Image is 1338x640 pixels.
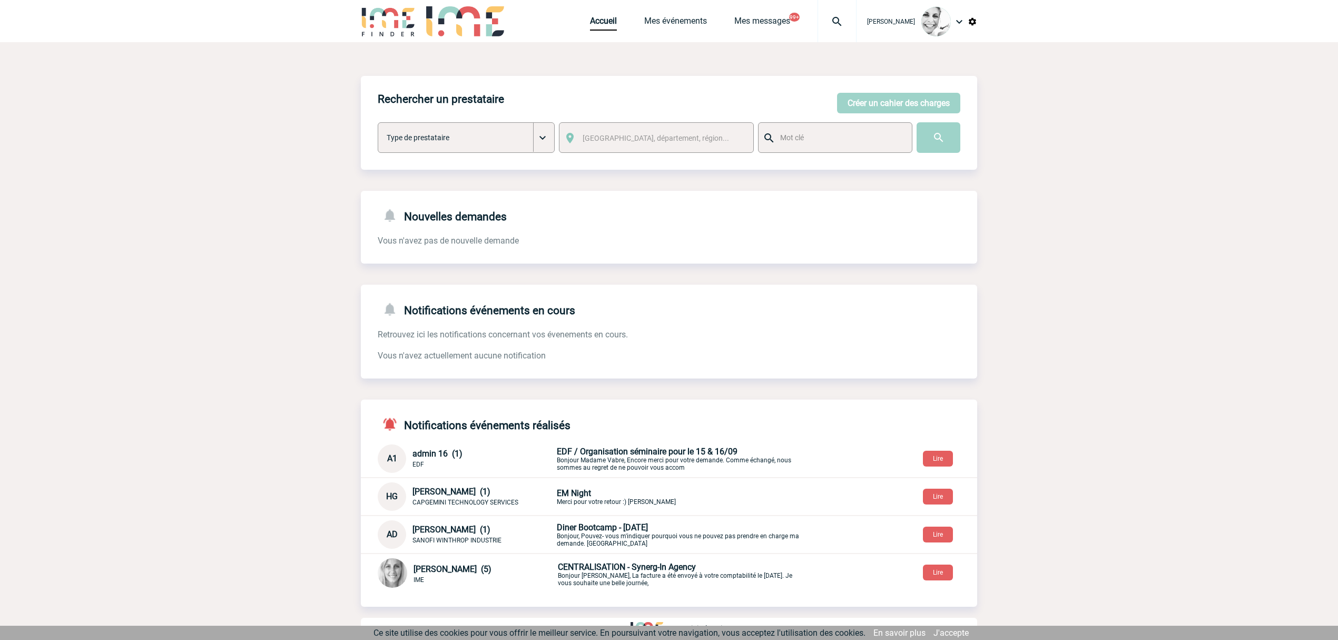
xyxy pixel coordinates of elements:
span: [PERSON_NAME] (1) [412,525,490,535]
span: Vous n'avez actuellement aucune notification [378,351,546,361]
p: FAQ [594,624,607,633]
img: IME-Finder [361,6,416,36]
a: J'accepte [933,628,969,638]
img: 103013-0.jpeg [921,7,951,36]
button: Lire [923,527,953,542]
span: Diner Bootcamp - [DATE] [557,522,648,532]
span: [PERSON_NAME] (5) [414,564,491,574]
p: Digital Assistance [686,624,744,633]
span: Ce site utilise des cookies pour vous offrir le meilleur service. En poursuivant votre navigation... [373,628,865,638]
span: [PERSON_NAME] (1) [412,487,490,497]
span: A1 [387,453,397,463]
span: IME [414,576,424,584]
span: EM Night [557,488,591,498]
a: A1 admin 16 (1) EDF EDF / Organisation séminaire pour le 15 & 16/09Bonjour Madame Vabre, Encore m... [378,453,804,463]
h4: Notifications événements réalisés [378,416,570,432]
img: notifications-active-24-px-r.png [382,416,404,432]
a: FAQ [594,623,631,633]
a: En savoir plus [873,628,926,638]
button: 99+ [789,13,800,22]
span: [PERSON_NAME] [867,18,915,25]
img: 101029-0.jpg [378,558,407,588]
p: Bonjour [PERSON_NAME], La facture a été envoyé à votre comptabilité le [DATE]. Je vous souhaite u... [558,562,805,587]
span: Retrouvez ici les notifications concernant vos évenements en cours. [378,329,628,340]
span: EDF / Organisation séminaire pour le 15 & 16/09 [557,447,737,457]
span: [GEOGRAPHIC_DATA], département, région... [583,134,729,142]
a: [PERSON_NAME] (5) IME CENTRALISATION - Synerg-In AgencyBonjour [PERSON_NAME], La facture a été en... [378,568,805,578]
a: Lire [914,529,961,539]
a: Accueil [590,16,617,31]
input: Mot clé [778,131,902,144]
span: EDF [412,461,424,468]
img: http://www.idealmeetingsevents.fr/ [631,622,663,635]
input: Submit [917,122,960,153]
span: admin 16 (1) [412,449,463,459]
div: Conversation privée : Client - Agence [378,444,977,473]
h4: Notifications événements en cours [378,302,575,317]
button: Lire [923,451,953,467]
p: Merci pour votre retour :) [PERSON_NAME] [557,488,804,506]
h4: Rechercher un prestataire [378,93,504,105]
h4: Nouvelles demandes [378,208,507,223]
a: Lire [914,491,961,501]
a: Mes messages [734,16,790,31]
span: SANOFI WINTHROP INDUSTRIE [412,537,501,544]
img: notifications-24-px-g.png [382,302,404,317]
button: Lire [923,565,953,580]
span: CAPGEMINI TECHNOLOGY SERVICES [412,499,518,506]
a: Mes événements [644,16,707,31]
div: Conversation privée : Client - Agence [378,482,977,511]
a: Lire [914,453,961,463]
a: AD [PERSON_NAME] (1) SANOFI WINTHROP INDUSTRIE Diner Bootcamp - [DATE]Bonjour, Pouvez- vous m'ind... [378,529,804,539]
span: AD [387,529,398,539]
div: Conversation privée : Client - Agence [378,558,977,590]
p: Bonjour, Pouvez- vous m'indiquer pourquoi vous ne pouvez pas prendre en charge ma demande. [GEOGR... [557,522,804,547]
img: notifications-24-px-g.png [382,208,404,223]
span: Vous n'avez pas de nouvelle demande [378,236,519,246]
span: CENTRALISATION - Synerg-In Agency [558,562,696,572]
div: Conversation privée : Client - Agence [378,520,977,549]
button: Lire [923,489,953,505]
p: Bonjour Madame Vabre, Encore merci pour votre demande. Comme échangé, nous sommes au regret de ne... [557,447,804,471]
a: HG [PERSON_NAME] (1) CAPGEMINI TECHNOLOGY SERVICES EM NightMerci pour votre retour :) [PERSON_NAME] [378,491,804,501]
a: Lire [914,567,961,577]
span: HG [386,491,398,501]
